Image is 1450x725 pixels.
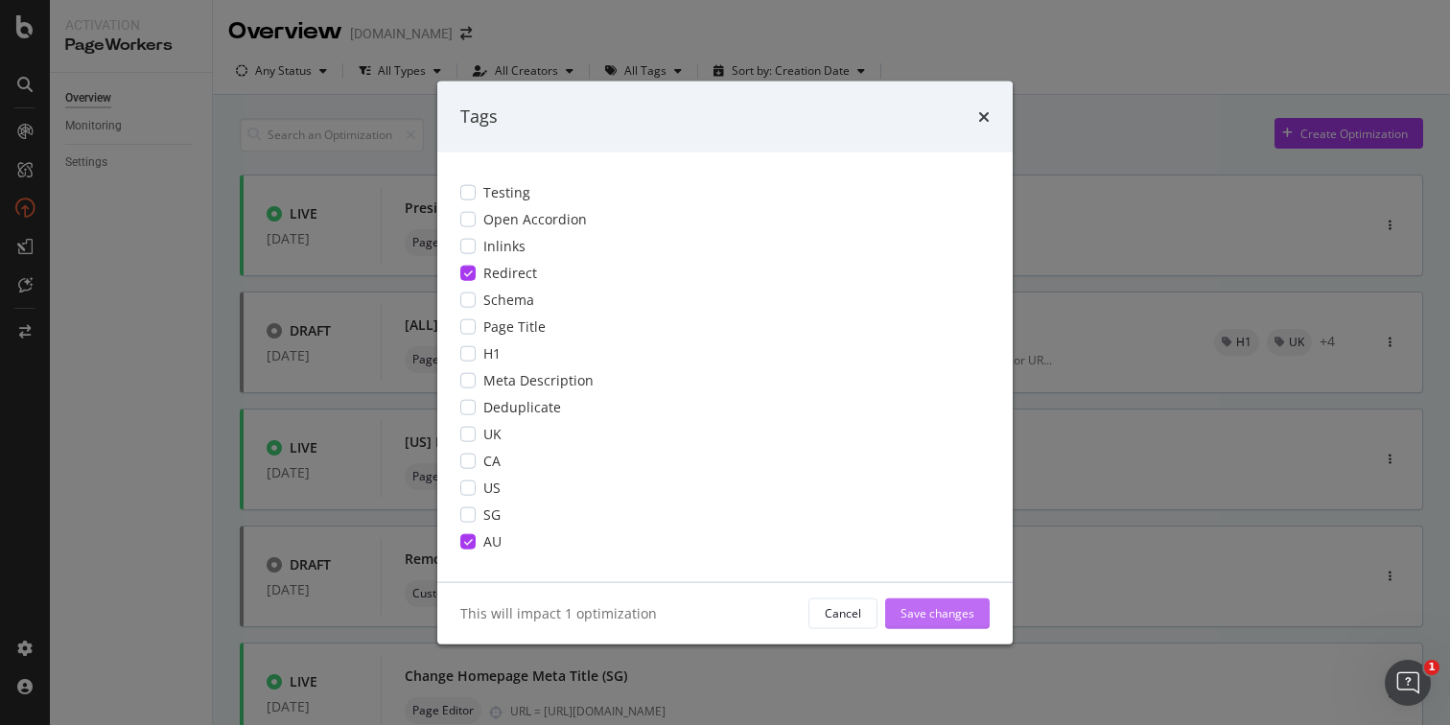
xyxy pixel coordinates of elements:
div: Tags [460,105,498,129]
span: UK [483,424,502,443]
span: Redirect [483,263,537,282]
span: US [483,478,501,497]
div: times [978,105,990,129]
iframe: Intercom live chat [1385,660,1431,706]
div: Cancel [825,605,861,621]
span: Testing [483,182,530,201]
span: SG [483,504,501,524]
span: 1 [1424,660,1439,675]
div: This will impact 1 optimization [460,603,793,622]
span: H1 [483,343,501,362]
span: AU [483,531,502,550]
div: modal [437,82,1013,644]
div: Save changes [900,605,974,621]
span: Page Title [483,316,546,336]
span: Inlinks [483,236,526,255]
span: Schema [483,290,534,309]
span: Deduplicate [483,397,561,416]
span: Meta Description [483,370,594,389]
button: Cancel [808,597,877,628]
span: CA [483,451,501,470]
span: Open Accordion [483,209,587,228]
button: Save changes [885,597,990,628]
